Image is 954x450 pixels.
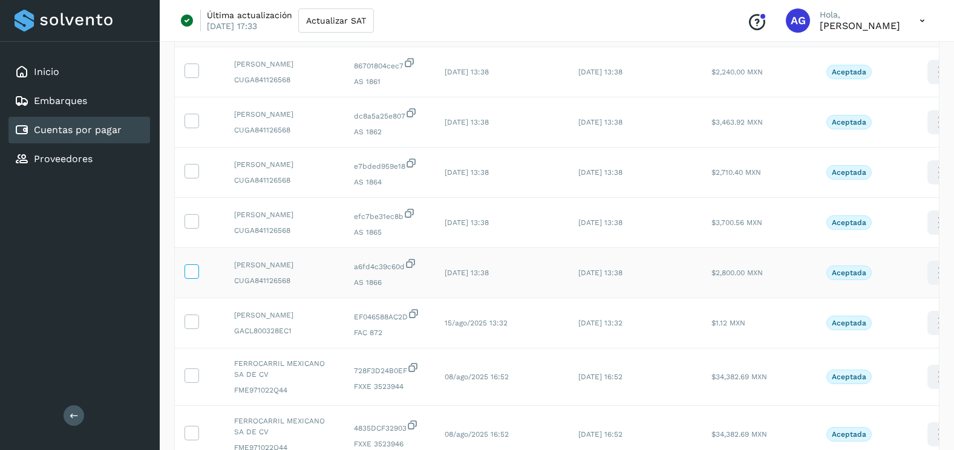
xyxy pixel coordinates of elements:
[234,358,335,380] span: FERROCARRIL MEXICANO SA DE CV
[234,275,335,286] span: CUGA841126568
[234,159,335,170] span: [PERSON_NAME]
[34,124,122,135] a: Cuentas por pagar
[354,157,425,172] span: e7bded959e18
[354,258,425,272] span: a6fd4c39c60d
[578,373,622,381] span: [DATE] 16:52
[8,146,150,172] div: Proveedores
[8,117,150,143] div: Cuentas por pagar
[832,168,866,177] p: Aceptada
[711,218,762,227] span: $3,700.56 MXN
[354,327,425,338] span: FAC 872
[8,88,150,114] div: Embarques
[234,325,335,336] span: GACL800328EC1
[445,319,508,327] span: 15/ago/2025 13:32
[354,439,425,449] span: FXXE 3523946
[234,209,335,220] span: [PERSON_NAME]
[578,218,622,227] span: [DATE] 13:38
[8,59,150,85] div: Inicio
[832,430,866,439] p: Aceptada
[306,16,366,25] span: Actualizar SAT
[578,269,622,277] span: [DATE] 13:38
[445,68,489,76] span: [DATE] 13:38
[234,416,335,437] span: FERROCARRIL MEXICANO SA DE CV
[711,430,767,439] span: $34,382.69 MXN
[832,269,866,277] p: Aceptada
[354,308,425,322] span: EF046588AC2D
[711,68,763,76] span: $2,240.00 MXN
[711,373,767,381] span: $34,382.69 MXN
[234,59,335,70] span: [PERSON_NAME]
[207,21,257,31] p: [DATE] 17:33
[832,68,866,76] p: Aceptada
[832,118,866,126] p: Aceptada
[354,207,425,222] span: efc7be31ec8b
[820,20,900,31] p: Abigail Gonzalez Leon
[445,373,509,381] span: 08/ago/2025 16:52
[711,319,745,327] span: $1.12 MXN
[234,259,335,270] span: [PERSON_NAME]
[711,269,763,277] span: $2,800.00 MXN
[234,310,335,321] span: [PERSON_NAME]
[234,74,335,85] span: CUGA841126568
[354,57,425,71] span: 86701804cec7
[578,319,622,327] span: [DATE] 13:32
[445,430,509,439] span: 08/ago/2025 16:52
[234,109,335,120] span: [PERSON_NAME]
[234,175,335,186] span: CUGA841126568
[354,177,425,187] span: AS 1864
[234,385,335,396] span: FME971022Q44
[354,362,425,376] span: 728F3D24B0EF
[832,373,866,381] p: Aceptada
[34,153,93,165] a: Proveedores
[445,269,489,277] span: [DATE] 13:38
[445,168,489,177] span: [DATE] 13:38
[578,168,622,177] span: [DATE] 13:38
[354,277,425,288] span: AS 1866
[34,95,87,106] a: Embarques
[354,227,425,238] span: AS 1865
[832,218,866,227] p: Aceptada
[578,118,622,126] span: [DATE] 13:38
[34,66,59,77] a: Inicio
[354,107,425,122] span: dc8a5a25e807
[234,225,335,236] span: CUGA841126568
[207,10,292,21] p: Última actualización
[578,68,622,76] span: [DATE] 13:38
[354,381,425,392] span: FXXE 3523944
[445,118,489,126] span: [DATE] 13:38
[354,419,425,434] span: 4835DCF32903
[711,118,763,126] span: $3,463.92 MXN
[354,126,425,137] span: AS 1862
[354,76,425,87] span: AS 1861
[832,319,866,327] p: Aceptada
[445,218,489,227] span: [DATE] 13:38
[711,168,761,177] span: $2,710.40 MXN
[820,10,900,20] p: Hola,
[578,430,622,439] span: [DATE] 16:52
[234,125,335,135] span: CUGA841126568
[298,8,374,33] button: Actualizar SAT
